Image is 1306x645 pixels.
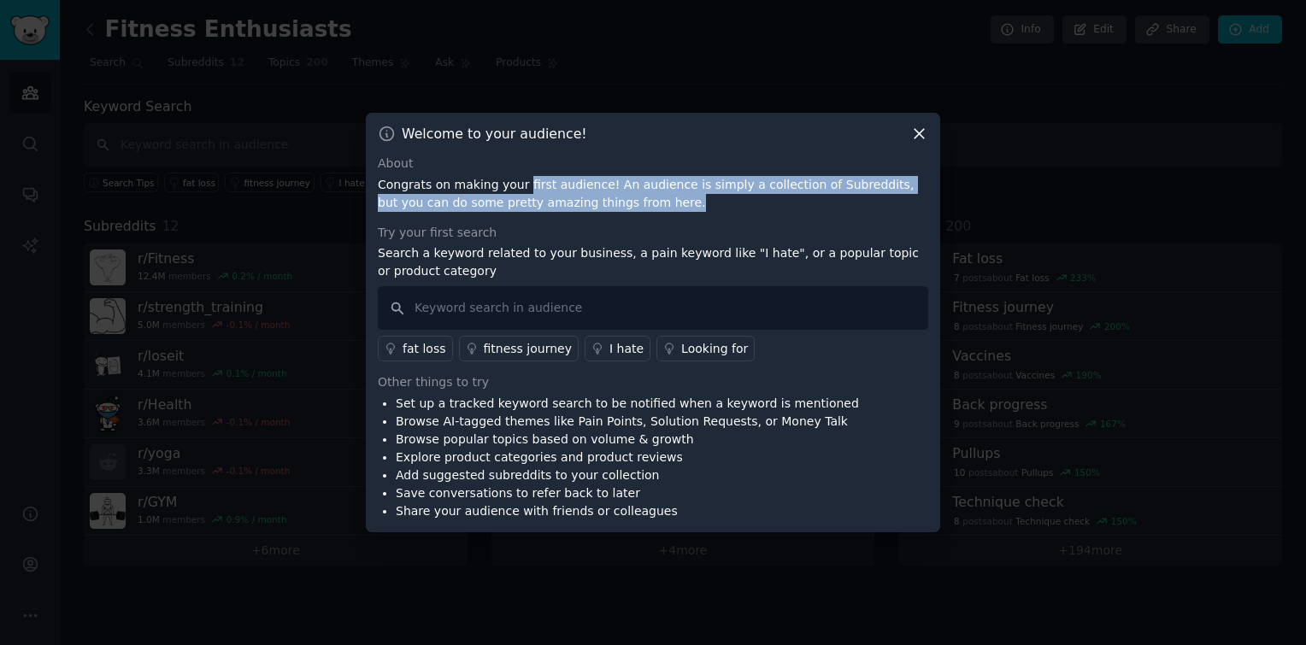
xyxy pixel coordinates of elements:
a: Looking for [656,336,755,361]
div: Try your first search [378,224,928,242]
p: Search a keyword related to your business, a pain keyword like "I hate", or a popular topic or pr... [378,244,928,280]
li: Save conversations to refer back to later [396,484,859,502]
h3: Welcome to your audience! [402,125,587,143]
p: Congrats on making your first audience! An audience is simply a collection of Subreddits, but you... [378,176,928,212]
li: Browse popular topics based on volume & growth [396,431,859,449]
div: fitness journey [484,340,572,358]
li: Add suggested subreddits to your collection [396,466,859,484]
a: I hate [585,336,650,361]
div: fat loss [403,340,446,358]
input: Keyword search in audience [378,286,928,330]
a: fitness journey [459,336,579,361]
li: Set up a tracked keyword search to be notified when a keyword is mentioned [396,395,859,413]
div: I hate [609,340,644,358]
div: Looking for [681,340,748,358]
li: Explore product categories and product reviews [396,449,859,466]
li: Share your audience with friends or colleagues [396,502,859,520]
a: fat loss [378,336,453,361]
div: Other things to try [378,373,928,391]
div: About [378,155,928,173]
li: Browse AI-tagged themes like Pain Points, Solution Requests, or Money Talk [396,413,859,431]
